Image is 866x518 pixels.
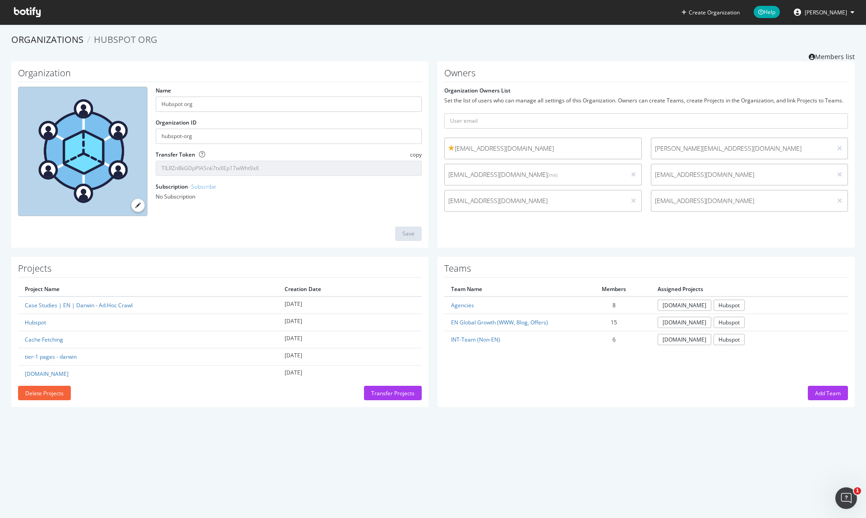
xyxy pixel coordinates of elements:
td: [DATE] [278,314,422,331]
label: Name [156,87,171,94]
button: Delete Projects [18,386,71,400]
span: Help [754,6,780,18]
button: Save [395,227,422,241]
div: Set the list of users who can manage all settings of this Organization. Owners can create Teams, ... [444,97,848,104]
div: Add Team [815,389,841,397]
h1: Teams [444,264,848,277]
a: Hubspot [714,317,745,328]
label: Organization ID [156,119,197,126]
span: [EMAIL_ADDRESS][DOMAIN_NAME] [448,144,638,153]
div: No Subscription [156,193,422,200]
label: Organization Owners List [444,87,511,94]
td: [DATE] [278,348,422,365]
span: Hubspot org [94,33,157,46]
span: [EMAIL_ADDRESS][DOMAIN_NAME] [655,170,829,179]
button: Create Organization [681,8,740,17]
td: 6 [577,331,651,348]
a: INT-Team (Non-EN) [451,336,500,343]
a: [DOMAIN_NAME] [658,334,711,345]
a: [DOMAIN_NAME] [658,317,711,328]
a: Hubspot [25,319,46,326]
span: copy [410,151,422,158]
td: [DATE] [278,296,422,314]
a: Organizations [11,33,83,46]
span: [PERSON_NAME][EMAIL_ADDRESS][DOMAIN_NAME] [655,144,829,153]
td: [DATE] [278,365,422,383]
a: tier-1 pages - darwin [25,353,77,361]
span: [EMAIL_ADDRESS][DOMAIN_NAME] [448,196,622,205]
a: Members list [809,50,855,61]
th: Project Name [18,282,278,296]
a: Cache Fetching [25,336,63,343]
a: EN Global Growth (WWW, Blog, Offers) [451,319,548,326]
a: Transfer Projects [364,389,422,397]
input: User email [444,113,848,129]
label: Subscription [156,183,216,190]
a: Case Studies | EN | Darwin - Ad.Hoc Crawl [25,301,133,309]
div: Save [402,230,415,237]
a: [DOMAIN_NAME] [25,370,69,378]
a: [DOMAIN_NAME] [658,300,711,311]
td: 15 [577,314,651,331]
th: Team Name [444,282,577,296]
iframe: Intercom live chat [835,487,857,509]
h1: Projects [18,264,422,277]
h1: Owners [444,68,848,82]
a: Hubspot [714,334,745,345]
div: Delete Projects [25,389,64,397]
a: Add Team [808,389,848,397]
button: Transfer Projects [364,386,422,400]
small: (me) [548,171,557,178]
button: [PERSON_NAME] [787,5,861,19]
input: name [156,97,422,112]
a: Delete Projects [18,389,71,397]
span: [EMAIL_ADDRESS][DOMAIN_NAME] [448,170,622,179]
span: Victor Pan [805,9,847,16]
th: Creation Date [278,282,422,296]
td: [DATE] [278,331,422,348]
span: [EMAIL_ADDRESS][DOMAIN_NAME] [655,196,829,205]
th: Assigned Projects [651,282,848,296]
span: 1 [854,487,861,495]
div: Transfer Projects [371,389,415,397]
th: Members [577,282,651,296]
td: 8 [577,296,651,314]
a: Hubspot [714,300,745,311]
a: Agencies [451,301,474,309]
ol: breadcrumbs [11,33,855,46]
input: Organization ID [156,129,422,144]
h1: Organization [18,68,422,82]
label: Transfer Token [156,151,195,158]
button: Add Team [808,386,848,400]
a: - Subscribe [188,183,216,190]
